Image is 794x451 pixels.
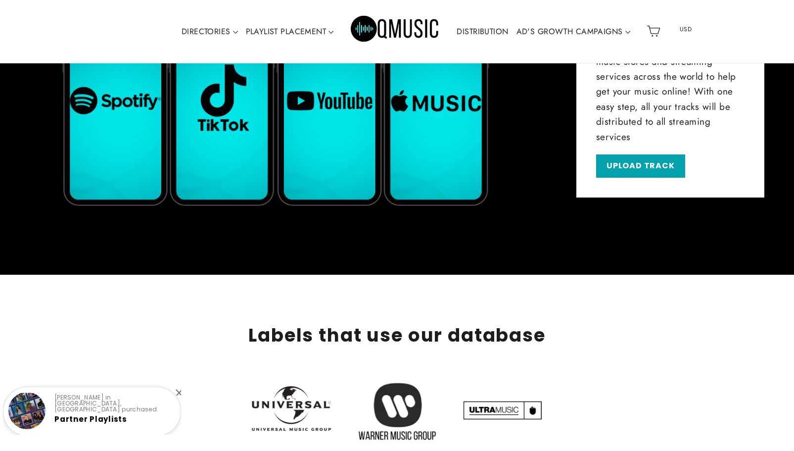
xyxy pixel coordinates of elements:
[178,20,242,43] a: DIRECTORIES
[667,22,704,37] span: USD
[596,154,685,178] a: UPLOAD TRACK
[513,20,634,43] a: AD'S GROWTH CAMPAIGNS
[242,20,338,43] a: PLAYLIST PLACEMENT
[95,324,699,346] h2: Labels that use our database
[54,414,127,424] a: Partner Playlists
[54,395,172,412] p: [PERSON_NAME] in [GEOGRAPHIC_DATA], [GEOGRAPHIC_DATA] purchased
[148,2,643,60] div: Primary
[596,39,745,145] p: We work with over 100 online music stores and streaming services across the world to help get you...
[351,9,440,53] img: Q Music Promotions
[453,20,512,43] a: DISTRIBUTION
